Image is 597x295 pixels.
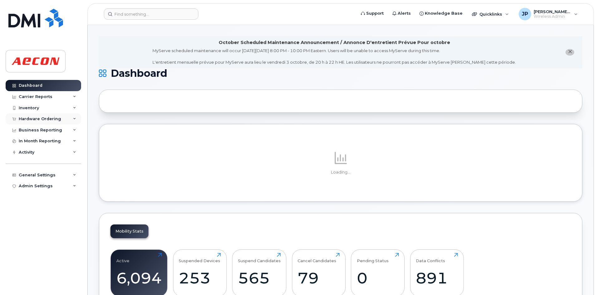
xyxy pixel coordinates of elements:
button: close notification [565,49,574,56]
p: Loading... [110,170,571,175]
div: Active [116,253,129,263]
div: Suspended Devices [179,253,220,263]
div: Suspend Candidates [238,253,281,263]
a: Suspend Candidates565 [238,253,281,293]
div: 891 [416,269,458,287]
div: October Scheduled Maintenance Announcement / Annonce D'entretient Prévue Pour octobre [219,39,450,46]
div: 6,094 [116,269,162,287]
a: Pending Status0 [357,253,399,293]
a: Active6,094 [116,253,162,293]
div: 565 [238,269,281,287]
div: Pending Status [357,253,389,263]
a: Data Conflicts891 [416,253,458,293]
div: 253 [179,269,221,287]
div: MyServe scheduled maintenance will occur [DATE][DATE] 8:00 PM - 10:00 PM Eastern. Users will be u... [153,48,516,65]
div: Cancel Candidates [298,253,336,263]
span: Dashboard [111,69,167,78]
div: Data Conflicts [416,253,445,263]
a: Cancel Candidates79 [298,253,340,293]
a: Suspended Devices253 [179,253,221,293]
div: 0 [357,269,399,287]
div: 79 [298,269,340,287]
